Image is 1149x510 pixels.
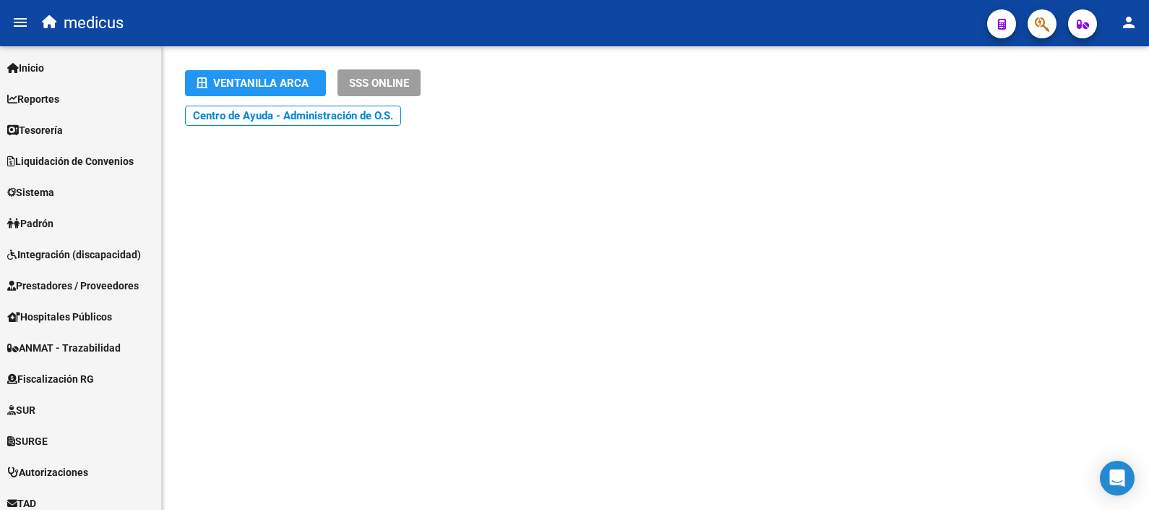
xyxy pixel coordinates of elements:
[7,153,134,169] span: Liquidación de Convenios
[7,122,63,138] span: Tesorería
[64,7,124,39] span: medicus
[7,464,88,480] span: Autorizaciones
[185,106,401,126] a: Centro de Ayuda - Administración de O.S.
[1120,14,1137,31] mat-icon: person
[349,77,409,90] span: SSS ONLINE
[7,340,121,356] span: ANMAT - Trazabilidad
[7,433,48,449] span: SURGE
[185,70,326,96] button: Ventanilla ARCA
[197,70,314,96] div: Ventanilla ARCA
[12,14,29,31] mat-icon: menu
[7,247,141,263] span: Integración (discapacidad)
[7,371,94,387] span: Fiscalización RG
[337,69,421,96] button: SSS ONLINE
[7,91,59,107] span: Reportes
[1100,461,1135,496] div: Open Intercom Messenger
[7,278,139,294] span: Prestadores / Proveedores
[7,402,35,418] span: SUR
[7,60,44,76] span: Inicio
[7,184,54,200] span: Sistema
[7,309,112,325] span: Hospitales Públicos
[7,216,53,231] span: Padrón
